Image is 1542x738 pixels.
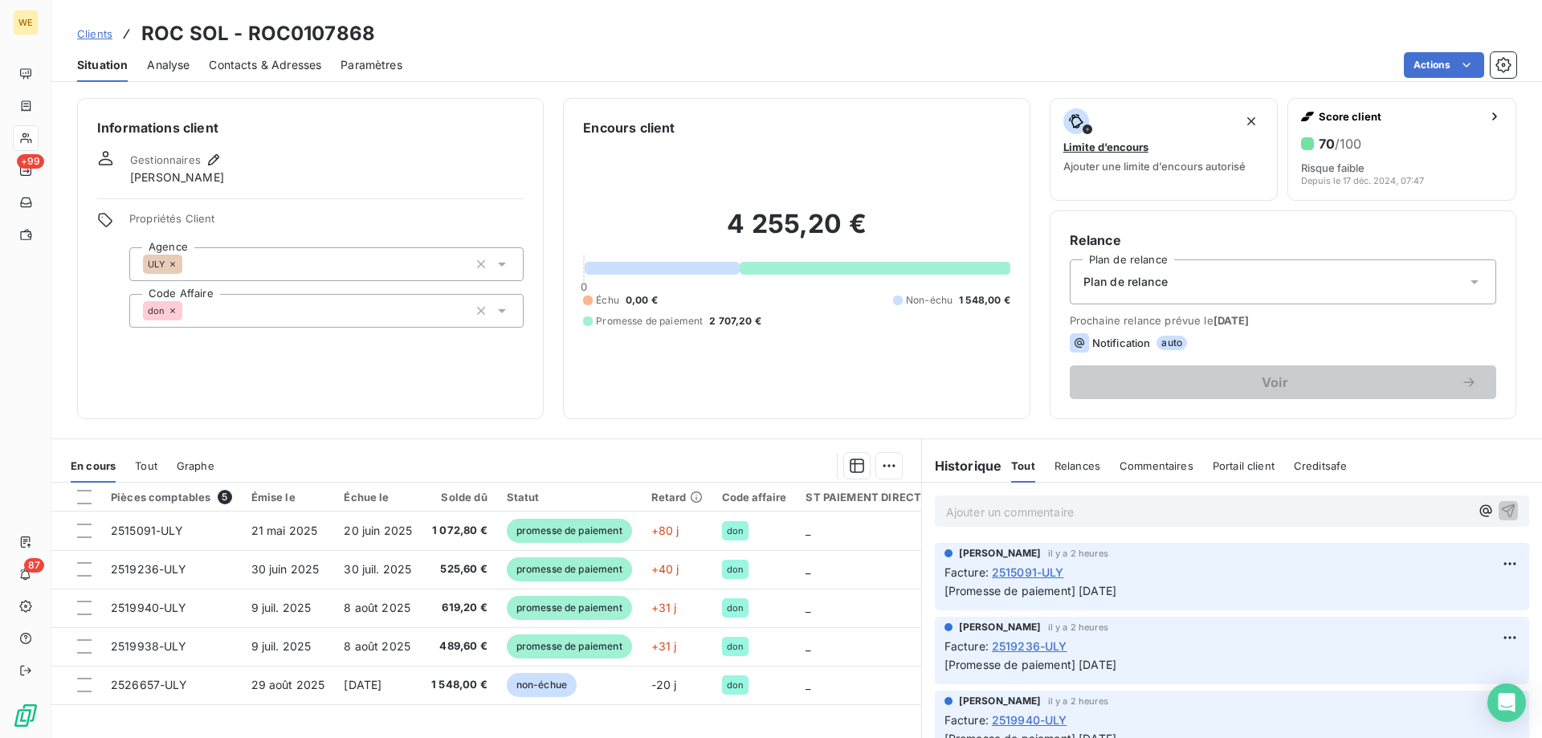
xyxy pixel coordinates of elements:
span: 2519938-ULY [111,639,187,653]
span: Graphe [177,459,214,472]
span: auto [1156,336,1187,350]
span: promesse de paiement [507,596,632,620]
span: Propriétés Client [129,212,524,234]
span: don [148,306,165,316]
span: Situation [77,57,128,73]
h6: Historique [922,456,1002,475]
span: Portail client [1213,459,1275,472]
span: Creditsafe [1294,459,1348,472]
span: Risque faible [1301,161,1365,174]
span: promesse de paiement [507,557,632,581]
span: 8 août 2025 [344,601,410,614]
span: Ajouter une limite d’encours autorisé [1063,160,1246,173]
span: don [727,526,744,536]
span: 1 548,00 € [431,677,487,693]
span: Paramètres [341,57,402,73]
span: 0,00 € [626,293,658,308]
span: 489,60 € [431,638,487,654]
span: +31 j [651,639,677,653]
span: 619,20 € [431,600,487,616]
span: 9 juil. 2025 [251,639,312,653]
span: _ [806,678,810,691]
h6: Relance [1070,230,1496,250]
span: don [727,565,744,574]
span: 2526657-ULY [111,678,188,691]
span: 21 mai 2025 [251,524,318,537]
span: Voir [1089,376,1461,389]
span: [Promesse de paiement] [DATE] [944,658,1116,671]
span: Promesse de paiement [596,314,703,328]
span: 0 [581,280,587,293]
span: En cours [71,459,116,472]
span: Facture : [944,638,989,654]
span: promesse de paiement [507,519,632,543]
span: +40 j [651,562,679,576]
span: Tout [135,459,157,472]
span: 30 juin 2025 [251,562,320,576]
span: /100 [1335,136,1361,152]
span: 29 août 2025 [251,678,325,691]
span: Score client [1319,110,1482,123]
h6: Encours client [583,118,675,137]
button: Limite d’encoursAjouter une limite d’encours autorisé [1050,98,1279,201]
div: Statut [507,491,632,504]
h2: 4 255,20 € [583,208,1010,256]
div: Émise le [251,491,325,504]
span: 525,60 € [431,561,487,577]
span: +80 j [651,524,679,537]
span: don [727,642,744,651]
span: 8 août 2025 [344,639,410,653]
div: Pièces comptables [111,490,232,504]
span: ULY [148,259,165,269]
div: ST PAIEMENT DIRECT [806,491,921,504]
span: 2519940-ULY [992,711,1067,728]
span: Plan de relance [1083,274,1168,290]
span: promesse de paiement [507,634,632,658]
span: Notification [1092,336,1151,349]
span: -20 j [651,678,677,691]
h6: 70 [1319,136,1361,152]
span: _ [806,639,810,653]
span: Échu [596,293,619,308]
div: Code affaire [722,491,787,504]
div: Solde dû [431,491,487,504]
span: 5 [218,490,232,504]
span: il y a 2 heures [1048,548,1108,558]
span: 87 [24,558,44,573]
h3: ROC SOL - ROC0107868 [141,19,375,48]
div: Open Intercom Messenger [1487,683,1526,722]
input: Ajouter une valeur [182,304,195,318]
span: Clients [77,27,112,40]
span: _ [806,524,810,537]
span: 1 072,80 € [431,523,487,539]
span: Gestionnaires [130,153,201,166]
span: il y a 2 heures [1048,696,1108,706]
span: Non-échu [906,293,953,308]
span: Analyse [147,57,190,73]
span: [DATE] [344,678,381,691]
span: Facture : [944,711,989,728]
button: Score client70/100Risque faibleDepuis le 17 déc. 2024, 07:47 [1287,98,1516,201]
span: Commentaires [1120,459,1193,472]
span: [PERSON_NAME] [959,620,1042,634]
span: Limite d’encours [1063,141,1148,153]
span: Contacts & Adresses [209,57,321,73]
span: Relances [1055,459,1100,472]
span: Depuis le 17 déc. 2024, 07:47 [1301,176,1424,186]
div: WE [13,10,39,35]
h6: Informations client [97,118,524,137]
span: 2519940-ULY [111,601,187,614]
button: Actions [1404,52,1484,78]
input: Ajouter une valeur [182,257,195,271]
span: [PERSON_NAME] [959,694,1042,708]
span: 20 juin 2025 [344,524,412,537]
span: Facture : [944,564,989,581]
span: 9 juil. 2025 [251,601,312,614]
span: [DATE] [1214,314,1250,327]
span: 30 juil. 2025 [344,562,411,576]
span: 2515091-ULY [111,524,184,537]
span: 2515091-ULY [992,564,1064,581]
span: 2 707,20 € [709,314,761,328]
div: Retard [651,491,703,504]
span: [PERSON_NAME] [130,169,224,186]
